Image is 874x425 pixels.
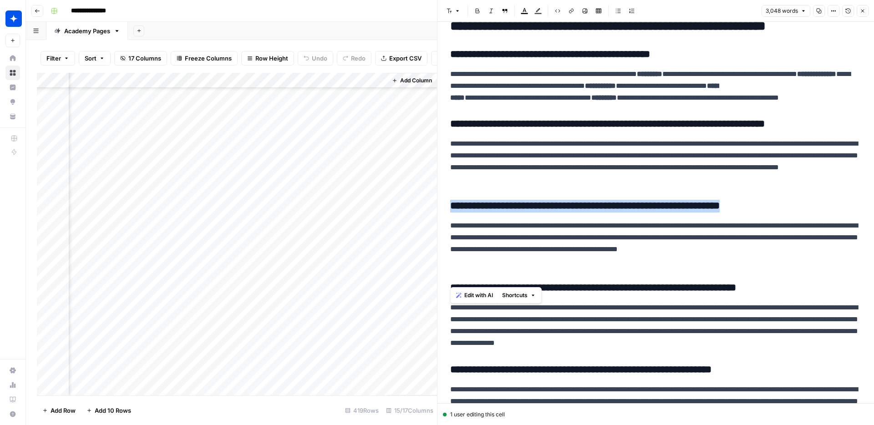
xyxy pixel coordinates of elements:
[46,22,128,40] a: Academy Pages
[5,109,20,124] a: Your Data
[443,410,869,419] div: 1 user editing this cell
[114,51,167,66] button: 17 Columns
[298,51,333,66] button: Undo
[255,54,288,63] span: Row Height
[5,363,20,378] a: Settings
[312,54,327,63] span: Undo
[388,75,436,86] button: Add Column
[95,406,131,415] span: Add 10 Rows
[46,54,61,63] span: Filter
[5,95,20,109] a: Opportunities
[51,406,76,415] span: Add Row
[464,291,493,299] span: Edit with AI
[5,66,20,80] a: Browse
[5,392,20,407] a: Learning Hub
[5,10,22,27] img: Wiz Logo
[185,54,232,63] span: Freeze Columns
[400,76,432,85] span: Add Column
[389,54,422,63] span: Export CSV
[5,7,20,30] button: Workspace: Wiz
[498,289,539,301] button: Shortcuts
[171,51,238,66] button: Freeze Columns
[85,54,97,63] span: Sort
[41,51,75,66] button: Filter
[81,403,137,418] button: Add 10 Rows
[762,5,810,17] button: 3,048 words
[79,51,111,66] button: Sort
[5,378,20,392] a: Usage
[375,51,427,66] button: Export CSV
[37,403,81,418] button: Add Row
[382,403,437,418] div: 15/17 Columns
[502,291,528,299] span: Shortcuts
[766,7,798,15] span: 3,048 words
[5,407,20,421] button: Help + Support
[241,51,294,66] button: Row Height
[452,289,497,301] button: Edit with AI
[128,54,161,63] span: 17 Columns
[337,51,371,66] button: Redo
[351,54,366,63] span: Redo
[64,26,110,35] div: Academy Pages
[341,403,382,418] div: 419 Rows
[5,80,20,95] a: Insights
[5,51,20,66] a: Home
